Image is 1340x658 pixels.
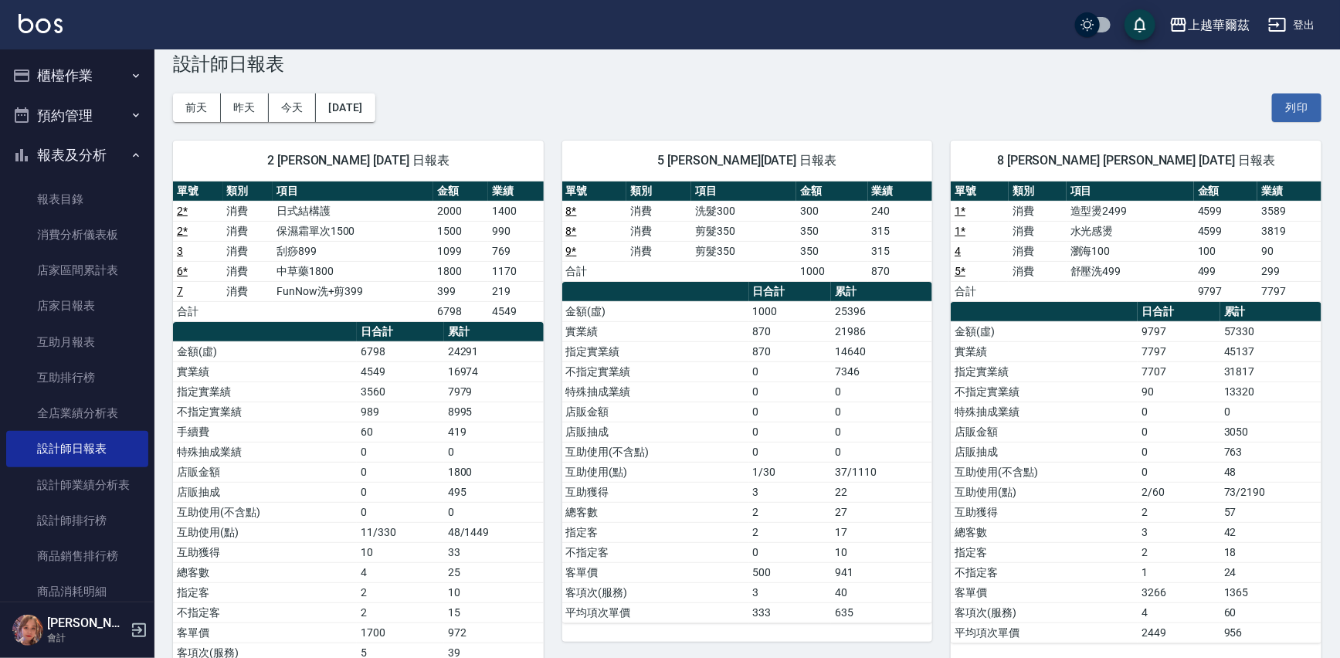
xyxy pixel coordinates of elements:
[831,482,932,502] td: 22
[691,181,796,202] th: 項目
[357,542,444,562] td: 10
[951,382,1138,402] td: 不指定實業績
[562,282,933,623] table: a dense table
[1138,321,1220,341] td: 9797
[691,201,796,221] td: 洗髮300
[273,281,433,301] td: FunNow洗+剪399
[488,261,543,281] td: 1170
[749,542,832,562] td: 0
[488,201,543,221] td: 1400
[562,181,933,282] table: a dense table
[951,622,1138,643] td: 平均項次單價
[831,402,932,422] td: 0
[562,321,749,341] td: 實業績
[951,302,1321,643] table: a dense table
[444,562,544,582] td: 25
[562,382,749,402] td: 特殊抽成業績
[749,502,832,522] td: 2
[433,201,488,221] td: 2000
[173,402,357,422] td: 不指定實業績
[357,522,444,542] td: 11/330
[444,402,544,422] td: 8995
[1262,11,1321,39] button: 登出
[1138,622,1220,643] td: 2449
[562,442,749,462] td: 互助使用(不含點)
[1067,241,1194,261] td: 瀏海100
[223,201,273,221] td: 消費
[47,616,126,631] h5: [PERSON_NAME]
[223,241,273,261] td: 消費
[488,281,543,301] td: 219
[626,181,691,202] th: 類別
[1009,181,1067,202] th: 類別
[951,281,1009,301] td: 合計
[951,442,1138,462] td: 店販抽成
[173,522,357,542] td: 互助使用(點)
[1138,341,1220,361] td: 7797
[1220,382,1321,402] td: 13320
[433,261,488,281] td: 1800
[1009,201,1067,221] td: 消費
[1194,241,1258,261] td: 100
[6,360,148,395] a: 互助排行榜
[749,402,832,422] td: 0
[433,241,488,261] td: 1099
[1194,181,1258,202] th: 金額
[1220,522,1321,542] td: 42
[562,522,749,542] td: 指定客
[951,502,1138,522] td: 互助獲得
[796,241,867,261] td: 350
[831,282,932,302] th: 累計
[831,321,932,341] td: 21986
[444,382,544,402] td: 7979
[6,467,148,503] a: 設計師業績分析表
[749,482,832,502] td: 3
[223,281,273,301] td: 消費
[6,574,148,609] a: 商品消耗明細
[562,582,749,602] td: 客項次(服務)
[173,341,357,361] td: 金額(虛)
[1220,622,1321,643] td: 956
[6,217,148,253] a: 消費分析儀表板
[357,422,444,442] td: 60
[1138,302,1220,322] th: 日合計
[357,562,444,582] td: 4
[1138,542,1220,562] td: 2
[1188,15,1250,35] div: 上越華爾茲
[951,462,1138,482] td: 互助使用(不含點)
[831,602,932,622] td: 635
[1257,181,1321,202] th: 業績
[444,341,544,361] td: 24291
[223,181,273,202] th: 類別
[173,502,357,522] td: 互助使用(不含點)
[357,502,444,522] td: 0
[951,402,1138,422] td: 特殊抽成業績
[969,153,1303,168] span: 8 [PERSON_NAME] [PERSON_NAME] [DATE] 日報表
[223,261,273,281] td: 消費
[444,622,544,643] td: 972
[357,622,444,643] td: 1700
[6,324,148,360] a: 互助月報表
[488,221,543,241] td: 990
[562,261,627,281] td: 合計
[173,382,357,402] td: 指定實業績
[1194,281,1258,301] td: 9797
[831,582,932,602] td: 40
[1257,201,1321,221] td: 3589
[1067,181,1194,202] th: 項目
[562,422,749,442] td: 店販抽成
[173,53,1321,75] h3: 設計師日報表
[1220,502,1321,522] td: 57
[6,395,148,431] a: 全店業績分析表
[796,261,867,281] td: 1000
[192,153,525,168] span: 2 [PERSON_NAME] [DATE] 日報表
[951,341,1138,361] td: 實業績
[177,285,183,297] a: 7
[316,93,375,122] button: [DATE]
[1138,402,1220,422] td: 0
[444,442,544,462] td: 0
[6,431,148,466] a: 設計師日報表
[626,201,691,221] td: 消費
[357,341,444,361] td: 6798
[173,462,357,482] td: 店販金額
